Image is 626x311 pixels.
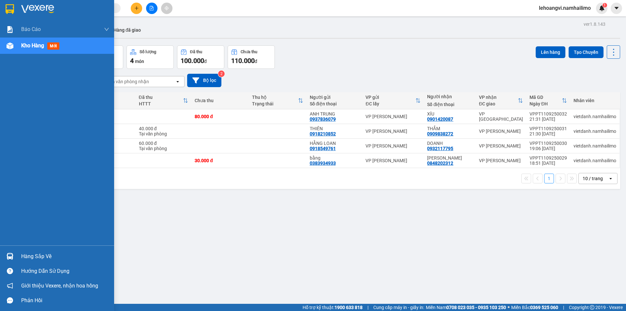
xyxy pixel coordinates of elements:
[249,92,306,109] th: Toggle SortBy
[365,129,421,134] div: VP [PERSON_NAME]
[574,114,616,119] div: vietdanh.namhailimo
[310,95,359,100] div: Người gửi
[104,78,149,85] div: Chọn văn phòng nhận
[7,297,13,303] span: message
[362,92,424,109] th: Toggle SortBy
[21,296,109,305] div: Phản hồi
[526,92,570,109] th: Toggle SortBy
[21,42,44,49] span: Kho hàng
[427,117,453,122] div: 0901420087
[204,59,207,64] span: đ
[427,155,472,161] div: MINH THÚY
[583,175,603,182] div: 10 / trang
[146,3,157,14] button: file-add
[479,143,523,148] div: VP [PERSON_NAME]
[479,101,518,106] div: ĐC giao
[104,27,109,32] span: down
[131,3,142,14] button: plus
[149,6,154,10] span: file-add
[231,57,255,65] span: 110.000
[190,50,202,54] div: Đã thu
[574,129,616,134] div: vietdanh.namhailimo
[7,26,13,33] img: solution-icon
[187,74,221,87] button: Bộ lọc
[476,92,526,109] th: Toggle SortBy
[136,92,192,109] th: Toggle SortBy
[108,22,146,38] button: Hàng đã giao
[479,158,523,163] div: VP [PERSON_NAME]
[604,3,606,8] span: 1
[140,50,156,54] div: Số lượng
[218,70,225,77] sup: 2
[426,304,506,311] span: Miền Nam
[228,45,275,69] button: Chưa thu110.000đ
[175,79,180,84] svg: open
[511,304,558,311] span: Miền Bắc
[427,111,472,117] div: XÍU
[255,59,257,64] span: đ
[479,111,523,122] div: VP [GEOGRAPHIC_DATA]
[139,131,188,136] div: Tại văn phòng
[536,46,565,58] button: Lên hàng
[139,146,188,151] div: Tại văn phòng
[427,131,453,136] div: 0909838272
[7,253,13,260] img: warehouse-icon
[365,143,421,148] div: VP [PERSON_NAME]
[427,94,472,99] div: Người nhận
[529,131,567,136] div: 21:30 [DATE]
[563,304,564,311] span: |
[181,57,204,65] span: 100.000
[252,95,298,100] div: Thu hộ
[134,6,139,10] span: plus
[139,95,183,100] div: Đã thu
[195,98,246,103] div: Chưa thu
[529,155,567,161] div: VPPT1109250029
[365,101,415,106] div: ĐC lấy
[310,161,336,166] div: 0383934933
[7,42,13,49] img: warehouse-icon
[195,158,246,163] div: 30.000 đ
[479,129,523,134] div: VP [PERSON_NAME]
[365,158,421,163] div: VP [PERSON_NAME]
[21,266,109,276] div: Hướng dẫn sử dụng
[21,252,109,261] div: Hàng sắp về
[310,155,359,161] div: bằng
[310,117,336,122] div: 0937836079
[611,3,622,14] button: caret-down
[310,101,359,106] div: Số điện thoại
[446,305,506,310] strong: 0708 023 035 - 0935 103 250
[574,158,616,163] div: vietdanh.namhailimo
[310,111,359,117] div: ANH TRUNG
[529,146,567,151] div: 19:06 [DATE]
[529,95,562,100] div: Mã GD
[139,126,188,131] div: 40.000 đ
[21,25,41,33] span: Báo cáo
[303,304,363,311] span: Hỗ trợ kỹ thuật:
[427,126,472,131] div: THẮM
[47,42,59,50] span: mới
[373,304,424,311] span: Cung cấp máy in - giấy in:
[335,305,363,310] strong: 1900 633 818
[367,304,368,311] span: |
[139,141,188,146] div: 60.000 đ
[569,46,604,58] button: Tạo Chuyến
[21,282,98,290] span: Giới thiệu Vexere, nhận hoa hồng
[161,3,172,14] button: aim
[427,161,453,166] div: 0848202312
[310,126,359,131] div: THIÊN
[529,117,567,122] div: 21:31 [DATE]
[574,98,616,103] div: Nhân viên
[252,101,298,106] div: Trạng thái
[603,3,607,8] sup: 1
[427,141,472,146] div: DOANH
[584,21,605,28] div: ver 1.8.143
[310,141,359,146] div: HẰNG LOAN
[127,45,174,69] button: Số lượng4món
[508,306,510,309] span: ⚪️
[6,4,14,14] img: logo-vxr
[574,143,616,148] div: vietdanh.namhailimo
[614,5,619,11] span: caret-down
[195,114,246,119] div: 80.000 đ
[164,6,169,10] span: aim
[590,305,594,310] span: copyright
